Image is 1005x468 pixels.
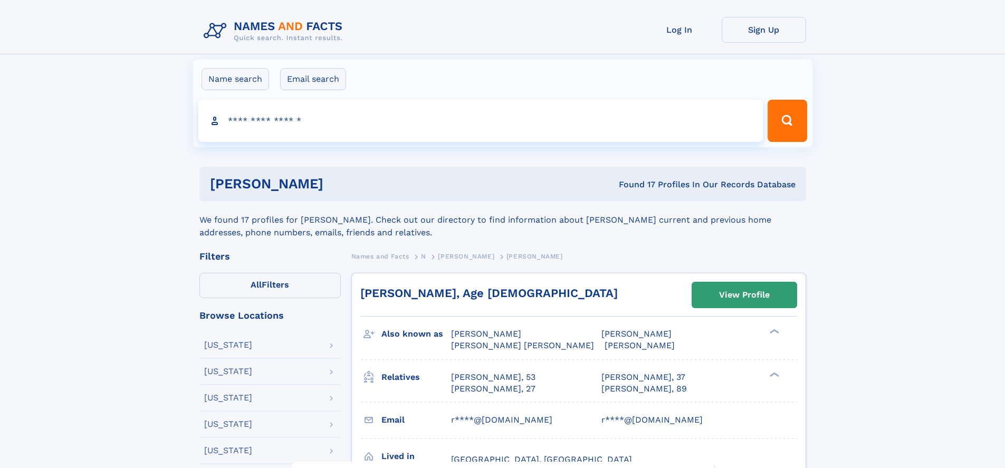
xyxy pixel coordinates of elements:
[605,340,675,350] span: [PERSON_NAME]
[601,383,687,395] a: [PERSON_NAME], 89
[767,371,780,378] div: ❯
[601,371,685,383] a: [PERSON_NAME], 37
[351,250,409,263] a: Names and Facts
[601,329,672,339] span: [PERSON_NAME]
[767,328,780,335] div: ❯
[210,177,471,190] h1: [PERSON_NAME]
[381,411,451,429] h3: Email
[438,250,494,263] a: [PERSON_NAME]
[421,250,426,263] a: N
[251,280,262,290] span: All
[637,17,722,43] a: Log In
[204,446,252,455] div: [US_STATE]
[768,100,807,142] button: Search Button
[719,283,770,307] div: View Profile
[722,17,806,43] a: Sign Up
[451,340,594,350] span: [PERSON_NAME] [PERSON_NAME]
[204,341,252,349] div: [US_STATE]
[381,447,451,465] h3: Lived in
[204,420,252,428] div: [US_STATE]
[438,253,494,260] span: [PERSON_NAME]
[692,282,797,308] a: View Profile
[199,17,351,45] img: Logo Names and Facts
[199,252,341,261] div: Filters
[451,454,632,464] span: [GEOGRAPHIC_DATA], [GEOGRAPHIC_DATA]
[451,371,535,383] a: [PERSON_NAME], 53
[199,311,341,320] div: Browse Locations
[204,394,252,402] div: [US_STATE]
[204,367,252,376] div: [US_STATE]
[451,383,535,395] a: [PERSON_NAME], 27
[199,201,806,239] div: We found 17 profiles for [PERSON_NAME]. Check out our directory to find information about [PERSON...
[202,68,269,90] label: Name search
[506,253,563,260] span: [PERSON_NAME]
[381,368,451,386] h3: Relatives
[199,273,341,298] label: Filters
[451,329,521,339] span: [PERSON_NAME]
[198,100,763,142] input: search input
[381,325,451,343] h3: Also known as
[360,286,618,300] a: [PERSON_NAME], Age [DEMOGRAPHIC_DATA]
[471,179,796,190] div: Found 17 Profiles In Our Records Database
[280,68,346,90] label: Email search
[421,253,426,260] span: N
